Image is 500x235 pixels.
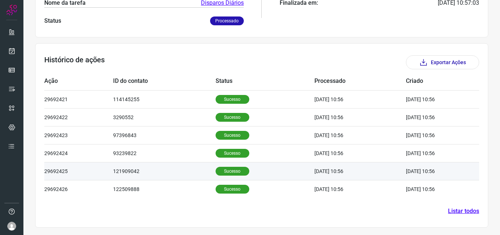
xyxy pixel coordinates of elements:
[44,144,113,162] td: 29692424
[113,144,215,162] td: 93239822
[113,108,215,126] td: 3290552
[44,90,113,108] td: 29692421
[216,131,249,140] p: Sucesso
[314,108,406,126] td: [DATE] 10:56
[44,126,113,144] td: 29692423
[44,72,113,90] td: Ação
[44,16,61,25] p: Status
[406,55,479,69] button: Exportar Ações
[216,72,315,90] td: Status
[7,222,16,231] img: avatar-user-boy.jpg
[406,90,457,108] td: [DATE] 10:56
[113,72,215,90] td: ID do contato
[314,126,406,144] td: [DATE] 10:56
[406,126,457,144] td: [DATE] 10:56
[406,144,457,162] td: [DATE] 10:56
[44,180,113,198] td: 29692426
[113,90,215,108] td: 114145255
[216,167,249,176] p: Sucesso
[406,108,457,126] td: [DATE] 10:56
[314,72,406,90] td: Processado
[44,55,105,69] h3: Histórico de ações
[406,162,457,180] td: [DATE] 10:56
[406,72,457,90] td: Criado
[216,185,249,194] p: Sucesso
[113,180,215,198] td: 122509888
[314,90,406,108] td: [DATE] 10:56
[210,16,244,25] p: Processado
[216,149,249,158] p: Sucesso
[6,4,17,15] img: Logo
[44,108,113,126] td: 29692422
[113,126,215,144] td: 97396843
[314,162,406,180] td: [DATE] 10:56
[113,162,215,180] td: 121909042
[216,113,249,122] p: Sucesso
[448,207,479,216] a: Listar todos
[314,180,406,198] td: [DATE] 10:56
[216,95,249,104] p: Sucesso
[314,144,406,162] td: [DATE] 10:56
[44,162,113,180] td: 29692425
[406,180,457,198] td: [DATE] 10:56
